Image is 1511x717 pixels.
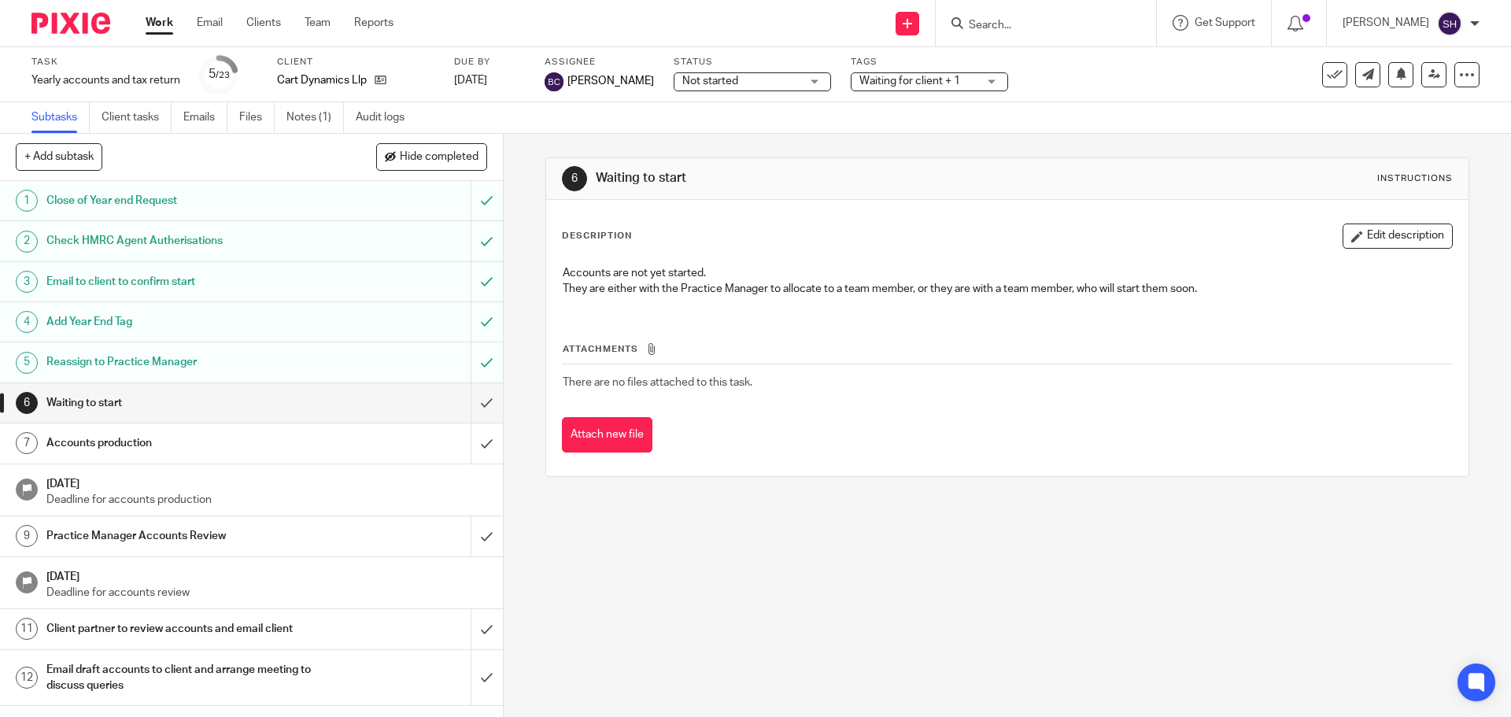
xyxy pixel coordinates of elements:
[567,73,654,89] span: [PERSON_NAME]
[859,76,960,87] span: Waiting for client + 1
[16,432,38,454] div: 7
[16,311,38,333] div: 4
[454,56,525,68] label: Due by
[46,431,319,455] h1: Accounts production
[16,190,38,212] div: 1
[563,281,1451,297] p: They are either with the Practice Manager to allocate to a team member, or they are with a team m...
[183,102,227,133] a: Emails
[562,230,632,242] p: Description
[967,19,1109,33] input: Search
[356,102,416,133] a: Audit logs
[246,15,281,31] a: Clients
[286,102,344,133] a: Notes (1)
[1343,224,1453,249] button: Edit description
[46,472,487,492] h1: [DATE]
[454,75,487,86] span: [DATE]
[1437,11,1462,36] img: svg%3E
[545,56,654,68] label: Assignee
[239,102,275,133] a: Files
[354,15,393,31] a: Reports
[46,524,319,548] h1: Practice Manager Accounts Review
[16,618,38,640] div: 11
[46,585,487,601] p: Deadline for accounts review
[46,658,319,698] h1: Email draft accounts to client and arrange meeting to discuss queries
[277,72,367,88] p: Cart Dynamics Llp
[46,565,487,585] h1: [DATE]
[16,271,38,293] div: 3
[16,352,38,374] div: 5
[46,492,487,508] p: Deadline for accounts production
[46,310,319,334] h1: Add Year End Tag
[197,15,223,31] a: Email
[46,270,319,294] h1: Email to client to confirm start
[216,71,230,79] small: /23
[682,76,738,87] span: Not started
[46,617,319,641] h1: Client partner to review accounts and email client
[851,56,1008,68] label: Tags
[563,265,1451,281] p: Accounts are not yet started.
[376,143,487,170] button: Hide completed
[46,391,319,415] h1: Waiting to start
[16,231,38,253] div: 2
[305,15,331,31] a: Team
[563,377,752,388] span: There are no files attached to this task.
[674,56,831,68] label: Status
[400,151,478,164] span: Hide completed
[16,667,38,689] div: 12
[31,13,110,34] img: Pixie
[562,417,652,453] button: Attach new file
[209,65,230,83] div: 5
[1377,172,1453,185] div: Instructions
[31,56,180,68] label: Task
[16,525,38,547] div: 9
[562,166,587,191] div: 6
[1343,15,1429,31] p: [PERSON_NAME]
[46,350,319,374] h1: Reassign to Practice Manager
[146,15,173,31] a: Work
[563,345,638,353] span: Attachments
[545,72,563,91] img: svg%3E
[46,229,319,253] h1: Check HMRC Agent Autherisations
[16,143,102,170] button: + Add subtask
[102,102,172,133] a: Client tasks
[16,392,38,414] div: 6
[46,189,319,213] h1: Close of Year end Request
[1195,17,1255,28] span: Get Support
[31,102,90,133] a: Subtasks
[277,56,434,68] label: Client
[596,170,1041,187] h1: Waiting to start
[31,72,180,88] div: Yearly accounts and tax return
